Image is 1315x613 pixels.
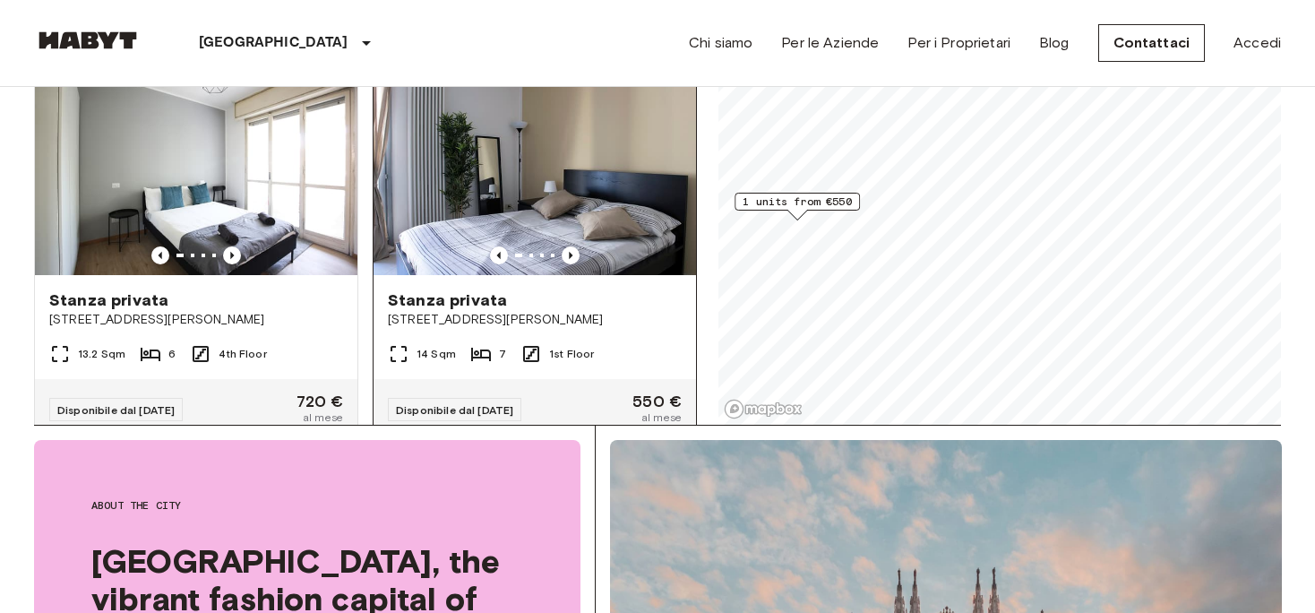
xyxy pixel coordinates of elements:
span: Disponibile dal [DATE] [57,403,175,417]
button: Previous image [151,246,169,264]
span: 720 € [297,393,343,410]
img: Habyt [34,31,142,49]
a: Accedi [1233,32,1281,54]
a: Per le Aziende [781,32,879,54]
span: al mese [303,410,343,426]
a: Marketing picture of unit IT-14-018-001-03HPrevious imagePrevious imageStanza privata[STREET_ADDR... [373,59,697,441]
span: 550 € [632,393,682,410]
a: Marketing picture of unit IT-14-111-001-001Previous imagePrevious imageStanza privata[STREET_ADDR... [34,59,358,441]
span: 1st Floor [549,346,594,362]
a: Contattaci [1098,24,1206,62]
span: Stanza privata [388,289,507,311]
img: Marketing picture of unit IT-14-018-001-03H [374,60,696,275]
span: Disponibile dal [DATE] [396,403,513,417]
img: Marketing picture of unit IT-14-111-001-001 [35,60,357,275]
button: Previous image [562,246,580,264]
span: [STREET_ADDRESS][PERSON_NAME] [49,311,343,329]
a: Blog [1039,32,1070,54]
span: 1 units from €550 [743,194,852,210]
span: 6 [168,346,176,362]
span: 13.2 Sqm [78,346,125,362]
a: Mapbox logo [724,399,803,419]
span: 4th Floor [219,346,266,362]
p: [GEOGRAPHIC_DATA] [199,32,348,54]
a: Per i Proprietari [907,32,1010,54]
span: 7 [499,346,506,362]
div: Map marker [735,193,860,220]
span: About the city [91,497,523,514]
span: al mese [641,410,682,426]
span: Stanza privata [49,289,168,311]
button: Previous image [223,246,241,264]
span: [STREET_ADDRESS][PERSON_NAME] [388,311,682,329]
span: 14 Sqm [417,346,456,362]
button: Previous image [490,246,508,264]
a: Chi siamo [689,32,752,54]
